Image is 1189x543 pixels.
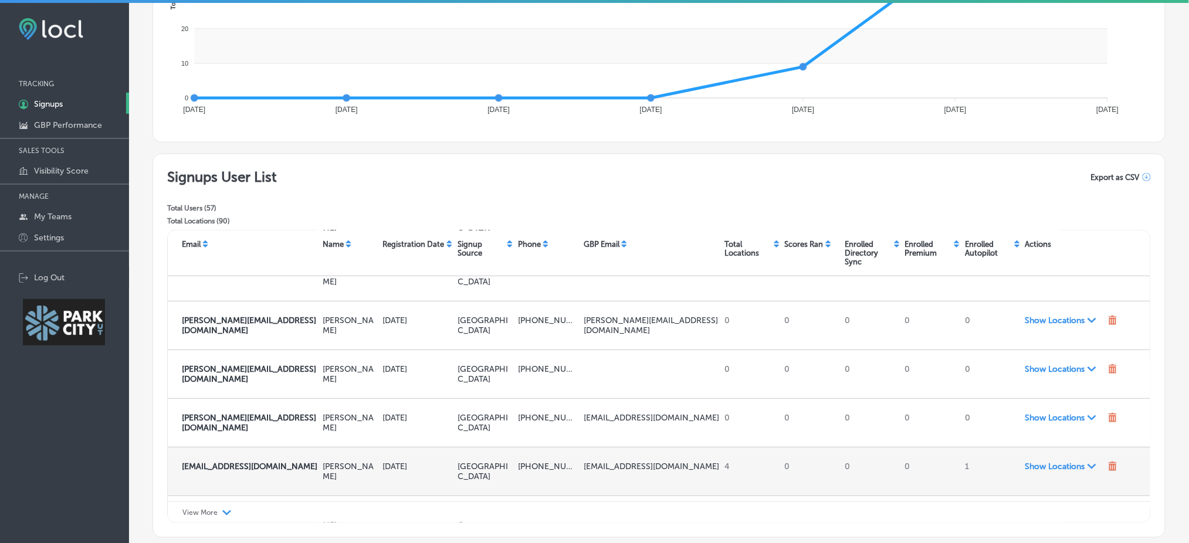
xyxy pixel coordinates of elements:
[383,240,445,249] p: Registration Date
[488,106,510,114] tspan: [DATE]
[960,359,1021,389] div: 0
[1108,461,1117,473] span: Remove user from your referral organization.
[900,262,961,291] div: 1
[960,262,1021,291] div: 0
[720,408,780,437] div: 0
[1025,364,1103,374] span: Show Locations
[1097,106,1119,114] tspan: [DATE]
[780,262,841,291] div: 0
[182,461,317,471] strong: [EMAIL_ADDRESS][DOMAIN_NAME]
[182,364,318,384] p: laura@itrip.net
[458,267,514,287] p: [GEOGRAPHIC_DATA]
[944,106,967,114] tspan: [DATE]
[905,240,953,257] p: Enrolled Premium
[584,315,720,335] p: rory@peakmedicalpc.com
[640,106,662,114] tspan: [DATE]
[1025,240,1052,249] p: Actions
[1108,413,1117,425] span: Remove user from your referral organization.
[1091,173,1140,182] span: Export as CSV
[900,408,961,437] div: 0
[323,240,344,249] p: Name
[182,364,316,384] strong: [PERSON_NAME][EMAIL_ADDRESS][DOMAIN_NAME]
[34,99,63,109] p: Signups
[724,240,772,257] p: Total Locations
[182,315,318,335] p: rory@peakmedicalpc.com
[34,273,65,283] p: Log Out
[458,461,514,481] p: [GEOGRAPHIC_DATA]
[780,408,841,437] div: 0
[34,212,72,222] p: My Teams
[383,315,453,325] p: [DATE]
[1025,461,1103,471] span: Show Locations
[900,311,961,340] div: 0
[182,461,318,471] p: hello@pcadventurelodging.com
[458,413,514,433] p: [GEOGRAPHIC_DATA]
[183,106,205,114] tspan: [DATE]
[23,299,105,345] img: Park City
[458,364,514,384] p: [GEOGRAPHIC_DATA]
[336,106,358,114] tspan: [DATE]
[323,315,378,335] p: Rory Swensen
[323,413,378,433] p: Adam Cole
[323,461,378,481] p: Autumn Jennings
[1025,315,1103,325] span: Show Locations
[518,315,579,325] p: [PHONE_NUMBER]
[383,461,453,471] p: [DATE]
[584,240,619,249] p: GBP Email
[182,240,201,249] p: Email
[1025,413,1103,423] span: Show Locations
[518,240,541,249] p: Phone
[785,240,824,249] p: Scores Ran
[181,60,188,67] tspan: 10
[780,311,841,340] div: 0
[720,262,780,291] div: 1
[840,457,900,486] div: 0
[323,267,378,287] p: Diane Newland
[185,94,188,101] tspan: 0
[584,461,720,471] p: hello@pcadventurelodging.com
[960,311,1021,340] div: 0
[960,408,1021,437] div: 0
[720,311,780,340] div: 0
[383,364,453,374] p: [DATE]
[182,315,316,335] strong: [PERSON_NAME][EMAIL_ADDRESS][DOMAIN_NAME]
[792,106,815,114] tspan: [DATE]
[323,364,378,384] p: Laura Williams
[34,120,102,130] p: GBP Performance
[840,359,900,389] div: 0
[167,217,277,225] p: Total Locations ( 90 )
[1108,315,1117,327] span: Remove user from your referral organization.
[34,233,64,243] p: Settings
[840,262,900,291] div: 0
[518,461,579,471] p: [PHONE_NUMBER]
[965,240,1012,257] p: Enrolled Autopilot
[960,457,1021,486] div: 1
[900,359,961,389] div: 0
[458,240,506,257] p: Signup Source
[1108,364,1117,376] span: Remove user from your referral organization.
[182,413,318,433] p: adamcole@colesport.com
[584,413,720,423] p: adamcole11@gmail.com
[720,457,780,486] div: 4
[182,508,218,517] p: View More
[845,240,892,266] p: Enrolled Directory Sync
[780,457,841,486] div: 0
[458,315,514,335] p: [GEOGRAPHIC_DATA]
[840,311,900,340] div: 0
[34,166,89,176] p: Visibility Score
[720,359,780,389] div: 0
[19,18,83,40] img: fda3e92497d09a02dc62c9cd864e3231.png
[383,413,453,423] p: [DATE]
[167,168,277,185] h2: Signups User List
[900,457,961,486] div: 0
[518,364,579,374] p: [PHONE_NUMBER]
[518,413,579,423] p: [PHONE_NUMBER]
[182,413,316,433] strong: [PERSON_NAME][EMAIL_ADDRESS][DOMAIN_NAME]
[840,408,900,437] div: 0
[181,25,188,32] tspan: 20
[780,359,841,389] div: 0
[167,204,277,212] p: Total Users ( 57 )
